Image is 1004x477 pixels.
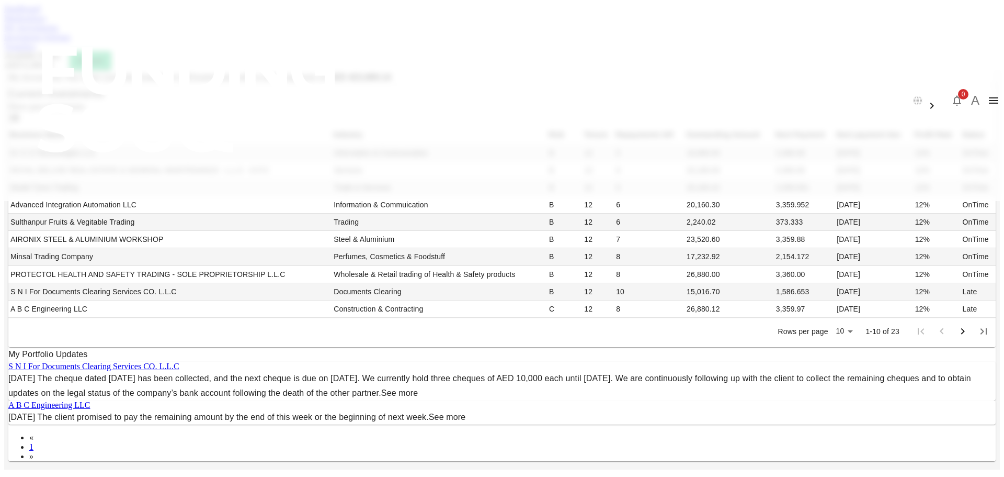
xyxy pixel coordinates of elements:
button: A [967,93,983,108]
td: C [547,301,582,318]
td: Advanced Integration Automation LLC [8,196,332,214]
td: 12 [582,231,614,248]
a: A B C Engineering LLC [8,401,90,409]
td: Perfumes, Cosmetics & Foodstuff [332,248,547,265]
span: The client promised to pay the remaining amount by the end of this week or the beginning of next ... [38,413,466,421]
td: 20,160.30 [684,196,774,214]
td: 373.333 [774,214,835,231]
button: 0 [946,90,967,111]
td: 12% [913,231,961,248]
button: Go to next page [952,321,973,342]
p: 1-10 of 23 [865,326,899,337]
td: 1,586.653 [774,283,835,301]
td: B [547,196,582,214]
td: 6 [614,196,684,214]
span: Previous [29,433,33,442]
td: [DATE] [835,283,912,301]
td: 12 [582,283,614,301]
td: Wholesale & Retail trading of Health & Safety products [332,266,547,283]
td: 12 [582,301,614,318]
td: Minsal Trading Company [8,248,332,265]
span: [DATE] [8,374,35,383]
td: PROTECTOL HEALTH AND SAFETY TRADING - SOLE PROPRIETORSHIP L.L.C [8,266,332,283]
td: B [547,231,582,248]
td: [DATE] [835,196,912,214]
a: See more [429,413,466,421]
td: 23,520.60 [684,231,774,248]
td: 8 [614,266,684,283]
td: 2,240.02 [684,214,774,231]
td: Construction & Contracting [332,301,547,318]
td: OnTime [961,231,996,248]
td: OnTime [961,266,996,283]
a: 1 [29,442,33,451]
td: Documents Clearing [332,283,547,301]
td: [DATE] [835,301,912,318]
td: 12% [913,248,961,265]
a: S N I For Documents Clearing Services CO. L.L.C [8,362,179,371]
td: 6 [614,214,684,231]
td: 3,360.00 [774,266,835,283]
td: Sulthanpur Fruits & Vegitable Trading [8,214,332,231]
span: [DATE] [8,413,35,421]
span: العربية [926,89,946,97]
td: 12% [913,214,961,231]
td: 12 [582,196,614,214]
td: Trading [332,214,547,231]
td: 12% [913,283,961,301]
td: 3,359.88 [774,231,835,248]
span: My Portfolio Updates [8,350,88,359]
td: B [547,248,582,265]
td: 3,359.97 [774,301,835,318]
td: 8 [614,248,684,265]
td: B [547,283,582,301]
td: AIRONIX STEEL & ALUMINIUM WORKSHOP [8,231,332,248]
td: 7 [614,231,684,248]
td: OnTime [961,214,996,231]
button: Go to last page [973,321,994,342]
div: 10 [831,324,857,339]
td: [DATE] [835,248,912,265]
td: Late [961,283,996,301]
td: 12 [582,248,614,265]
td: B [547,266,582,283]
span: Next [29,452,33,461]
td: 12% [913,196,961,214]
td: OnTime [961,248,996,265]
span: » [29,452,33,461]
td: [DATE] [835,231,912,248]
td: 17,232.92 [684,248,774,265]
span: 0 [958,89,968,99]
td: Information & Commuication [332,196,547,214]
td: 15,016.70 [684,283,774,301]
td: Late [961,301,996,318]
td: 3,359.952 [774,196,835,214]
span: The cheque dated [DATE] has been collected, and the next cheque is due on [DATE]. We currently ho... [8,374,971,397]
td: [DATE] [835,214,912,231]
span: « [29,433,33,442]
td: Steel & Aluminium [332,231,547,248]
td: 8 [614,301,684,318]
td: 12% [913,266,961,283]
td: 2,154.172 [774,248,835,265]
td: 26,880.12 [684,301,774,318]
td: B [547,214,582,231]
td: [DATE] [835,266,912,283]
td: 26,880.00 [684,266,774,283]
td: S N I For Documents Clearing Services CO. L.L.C [8,283,332,301]
td: 12 [582,266,614,283]
td: 12% [913,301,961,318]
td: 12 [582,214,614,231]
a: See more [381,389,418,397]
td: 10 [614,283,684,301]
td: OnTime [961,196,996,214]
p: Rows per page [778,326,828,337]
td: A B C Engineering LLC [8,301,332,318]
